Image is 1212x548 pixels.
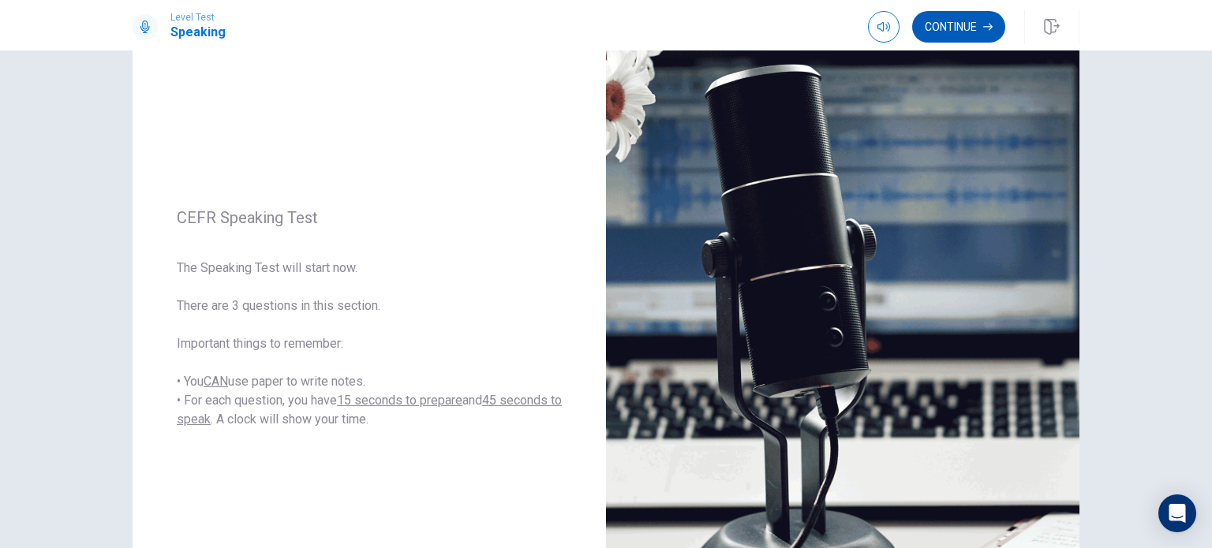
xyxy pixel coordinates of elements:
[337,393,462,408] u: 15 seconds to prepare
[170,12,226,23] span: Level Test
[912,11,1005,43] button: Continue
[177,208,562,227] span: CEFR Speaking Test
[204,374,228,389] u: CAN
[1158,494,1196,532] div: Open Intercom Messenger
[170,23,226,42] h1: Speaking
[177,259,562,429] span: The Speaking Test will start now. There are 3 questions in this section. Important things to reme...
